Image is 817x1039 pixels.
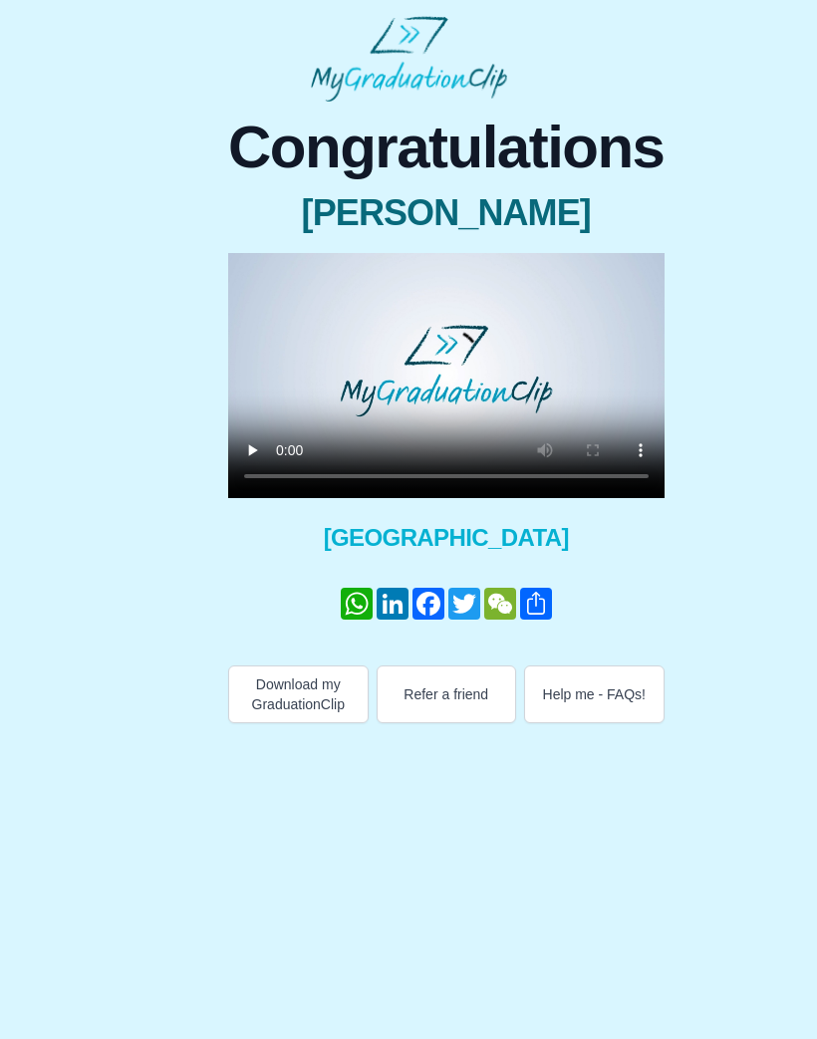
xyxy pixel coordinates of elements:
[228,665,369,723] button: Download my GraduationClip
[228,522,665,554] span: [GEOGRAPHIC_DATA]
[228,118,665,177] span: Congratulations
[482,588,518,620] a: WeChat
[518,588,554,620] a: Share
[410,588,446,620] a: Facebook
[311,16,507,102] img: MyGraduationClip
[375,588,410,620] a: LinkedIn
[524,665,665,723] button: Help me - FAQs!
[377,665,517,723] button: Refer a friend
[446,588,482,620] a: Twitter
[228,193,665,233] span: [PERSON_NAME]
[339,588,375,620] a: WhatsApp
